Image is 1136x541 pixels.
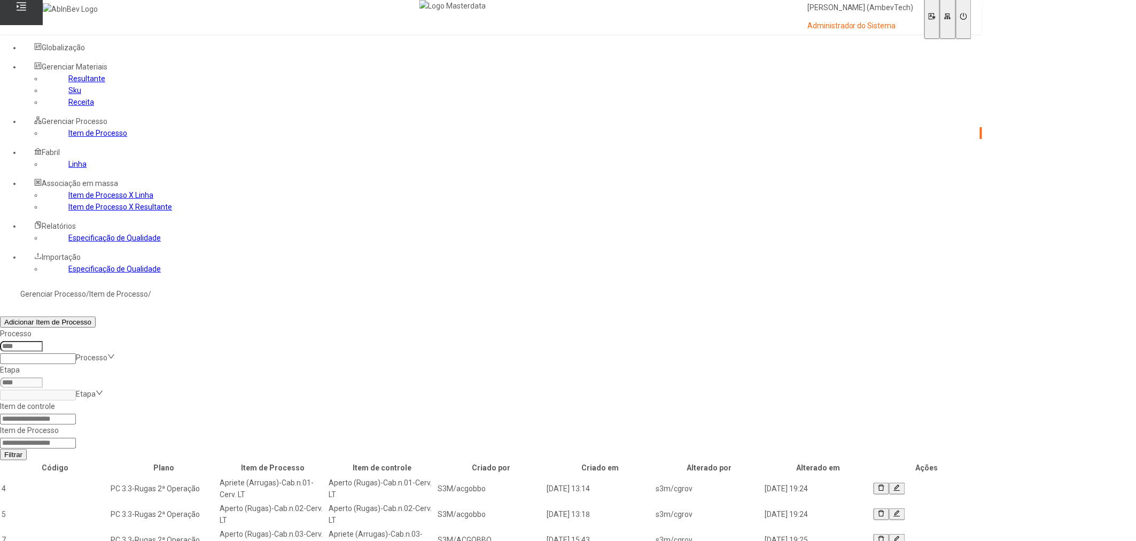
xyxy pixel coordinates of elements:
nz-select-placeholder: Processo [76,353,107,362]
th: Item de controle [328,461,436,474]
p: [PERSON_NAME] (AmbevTech) [807,3,914,13]
nz-select-placeholder: Etapa [76,390,96,398]
td: [DATE] 19:24 [764,476,872,501]
a: Linha [68,160,87,168]
td: 4 [1,476,109,501]
td: 5 [1,502,109,527]
td: s3m/cgrov [655,502,763,527]
a: Especificação de Qualidade [68,265,161,273]
span: Importação [42,253,81,261]
td: S3M/acgobbo [437,502,545,527]
p: Administrador do Sistema [807,21,914,32]
th: Código [1,461,109,474]
td: S3M/acgobbo [437,476,545,501]
th: Plano [110,461,218,474]
th: Ações [873,461,981,474]
a: Item de Processo [68,129,127,137]
td: Aperto (Rugas)-Cab.n.02-Cerv. LT [219,502,327,527]
span: Globalização [42,43,85,52]
a: Sku [68,86,81,95]
a: Item de Processo X Linha [68,191,153,199]
th: Item de Processo [219,461,327,474]
td: PC 3.3-Rugas 2ª Operação [110,502,218,527]
td: Aperto (Rugas)-Cab.n.01-Cerv. LT [328,476,436,501]
a: Item de Processo X Resultante [68,203,172,211]
td: [DATE] 13:14 [546,476,654,501]
nz-breadcrumb-separator: / [148,290,151,298]
td: s3m/cgrov [655,476,763,501]
td: [DATE] 19:24 [764,502,872,527]
span: Associação em massa [42,179,118,188]
span: Fabril [42,148,60,157]
td: [DATE] 13:18 [546,502,654,527]
th: Criado em [546,461,654,474]
th: Alterado por [655,461,763,474]
td: Apriete (Arrugas)-Cab.n.01-Cerv. LT [219,476,327,501]
span: Gerenciar Processo [42,117,107,126]
span: Adicionar Item de Processo [4,318,91,326]
span: Filtrar [4,451,22,459]
th: Criado por [437,461,545,474]
a: Especificação de Qualidade [68,234,161,242]
nz-breadcrumb-separator: / [86,290,89,298]
td: Aperto (Rugas)-Cab.n.02-Cerv. LT [328,502,436,527]
a: Gerenciar Processo [20,290,86,298]
a: Receita [68,98,94,106]
img: AbInBev Logo [43,3,98,15]
span: Gerenciar Materiais [42,63,107,71]
a: Item de Processo [89,290,148,298]
th: Alterado em [764,461,872,474]
td: PC 3.3-Rugas 2ª Operação [110,476,218,501]
a: Resultante [68,74,105,83]
span: Relatórios [42,222,76,230]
